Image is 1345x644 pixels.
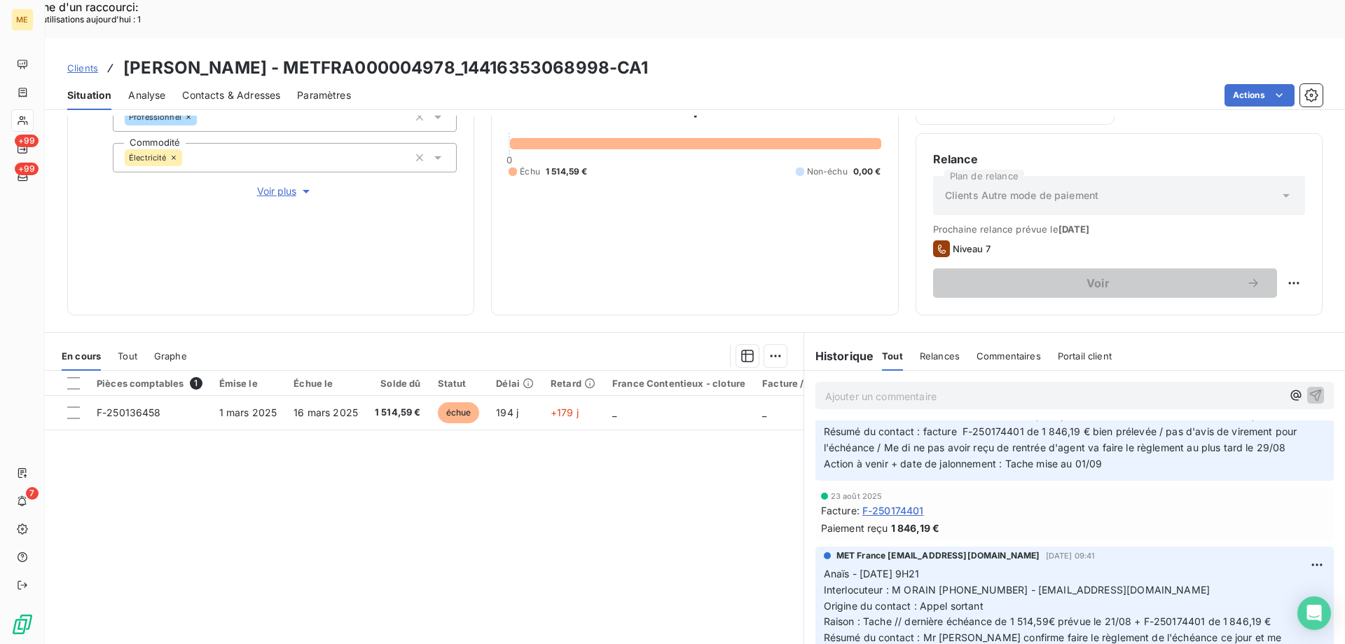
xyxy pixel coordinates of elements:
[294,406,358,418] span: 16 mars 2025
[551,378,595,389] div: Retard
[26,487,39,500] span: 7
[977,350,1041,362] span: Commentaires
[933,224,1305,235] span: Prochaine relance prévue le
[821,503,860,518] span: Facture :
[11,613,34,636] img: Logo LeanPay
[920,350,960,362] span: Relances
[219,378,277,389] div: Émise le
[496,378,534,389] div: Délai
[294,378,358,389] div: Échue le
[190,377,202,390] span: 1
[182,151,193,164] input: Ajouter une valeur
[67,88,111,102] span: Situation
[375,378,421,389] div: Solde dû
[824,584,1210,596] span: Interlocuteur : M ORAIN [PHONE_NUMBER] - [EMAIL_ADDRESS][DOMAIN_NAME]
[882,350,903,362] span: Tout
[612,378,745,389] div: France Contentieux - cloture
[128,88,165,102] span: Analyse
[824,425,1300,453] span: Résumé du contact : facture F-250174401 de 1 846,19 € bien prélevée / pas d'avis de virement pour...
[891,521,940,535] span: 1 846,19 €
[118,350,137,362] span: Tout
[154,350,187,362] span: Graphe
[831,492,883,500] span: 23 août 2025
[950,278,1246,289] span: Voir
[97,406,161,418] span: F-250136458
[1297,596,1331,630] div: Open Intercom Messenger
[824,615,1271,627] span: Raison : Tache // dernière échéance de 1 514,59€ prévue le 21/08 + F-250174401 de 1 846,19 €
[97,377,202,390] div: Pièces comptables
[67,62,98,74] span: Clients
[438,378,480,389] div: Statut
[762,406,766,418] span: _
[821,521,888,535] span: Paiement reçu
[257,184,313,198] span: Voir plus
[375,406,421,420] span: 1 514,59 €
[836,549,1040,562] span: MET France [EMAIL_ADDRESS][DOMAIN_NAME]
[438,402,480,423] span: échue
[807,165,848,178] span: Non-échu
[15,135,39,147] span: +99
[129,153,167,162] span: Électricité
[945,189,1099,203] span: Clients Autre mode de paiement
[824,600,984,612] span: Origine du contact : Appel sortant
[506,154,512,165] span: 0
[853,165,881,178] span: 0,00 €
[197,111,208,123] input: Ajouter une valeur
[824,568,920,580] span: Anaïs - [DATE] 9H21
[804,348,874,364] h6: Historique
[824,458,1103,470] span: Action à venir + date de jalonnement : Tache mise au 01/09
[62,350,101,362] span: En cours
[219,406,277,418] span: 1 mars 2025
[953,243,991,254] span: Niveau 7
[129,113,181,121] span: Professionnel
[762,378,858,389] div: Facture / Echéancier
[1058,224,1090,235] span: [DATE]
[113,184,457,199] button: Voir plus
[15,163,39,175] span: +99
[933,151,1305,167] h6: Relance
[67,61,98,75] a: Clients
[612,406,616,418] span: _
[1225,84,1295,107] button: Actions
[182,88,280,102] span: Contacts & Adresses
[496,406,518,418] span: 194 j
[933,268,1277,298] button: Voir
[123,55,649,81] h3: [PERSON_NAME] - METFRA000004978_14416353068998-CA1
[1058,350,1112,362] span: Portail client
[546,165,588,178] span: 1 514,59 €
[1046,551,1096,560] span: [DATE] 09:41
[551,406,579,418] span: +179 j
[862,503,924,518] span: F-250174401
[297,88,351,102] span: Paramètres
[520,165,540,178] span: Échu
